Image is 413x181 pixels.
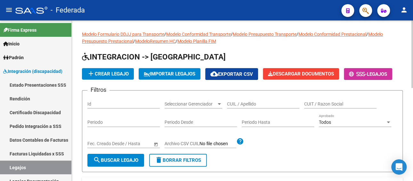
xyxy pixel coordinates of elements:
[165,141,199,146] span: Archivo CSV CUIL
[93,157,138,163] span: Buscar Legajo
[298,32,366,37] a: Modelo Conformidad Prestacional
[3,68,62,75] span: Integración (discapacidad)
[205,68,258,80] button: Exportar CSV
[3,27,36,34] span: Firma Express
[155,156,163,164] mat-icon: delete
[177,39,216,44] a: Modelo Planilla FIM
[319,120,331,125] span: Todos
[51,3,85,17] span: - Federada
[263,68,339,80] button: Descargar Documentos
[139,68,200,80] button: IMPORTAR LEGAJOS
[344,68,392,80] button: -Legajos
[87,70,95,77] mat-icon: add
[116,141,148,146] input: Fecha fin
[199,141,236,147] input: Archivo CSV CUIL
[87,85,109,94] h3: Filtros
[3,40,20,47] span: Inicio
[82,52,226,61] span: INTEGRACION -> [GEOGRAPHIC_DATA]
[144,71,195,77] span: IMPORTAR LEGAJOS
[268,71,334,77] span: Descargar Documentos
[3,54,24,61] span: Padrón
[236,138,244,145] mat-icon: help
[400,6,408,14] mat-icon: person
[367,71,387,77] span: Legajos
[166,32,231,37] a: Modelo Conformidad Transporte
[165,101,216,107] span: Seleccionar Gerenciador
[87,141,111,146] input: Fecha inicio
[391,159,407,175] div: Open Intercom Messenger
[155,157,201,163] span: Borrar Filtros
[349,71,367,77] span: -
[233,32,296,37] a: Modelo Presupuesto Transporte
[82,32,164,37] a: Modelo Formulario DDJJ para Transporte
[87,71,129,77] span: Crear Legajo
[210,71,253,77] span: Exportar CSV
[152,141,159,147] button: Open calendar
[210,70,218,78] mat-icon: cloud_download
[135,39,175,44] a: ModeloResumen HC
[82,68,134,80] button: Crear Legajo
[149,154,207,167] button: Borrar Filtros
[5,6,13,14] mat-icon: menu
[93,156,101,164] mat-icon: search
[87,154,144,167] button: Buscar Legajo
